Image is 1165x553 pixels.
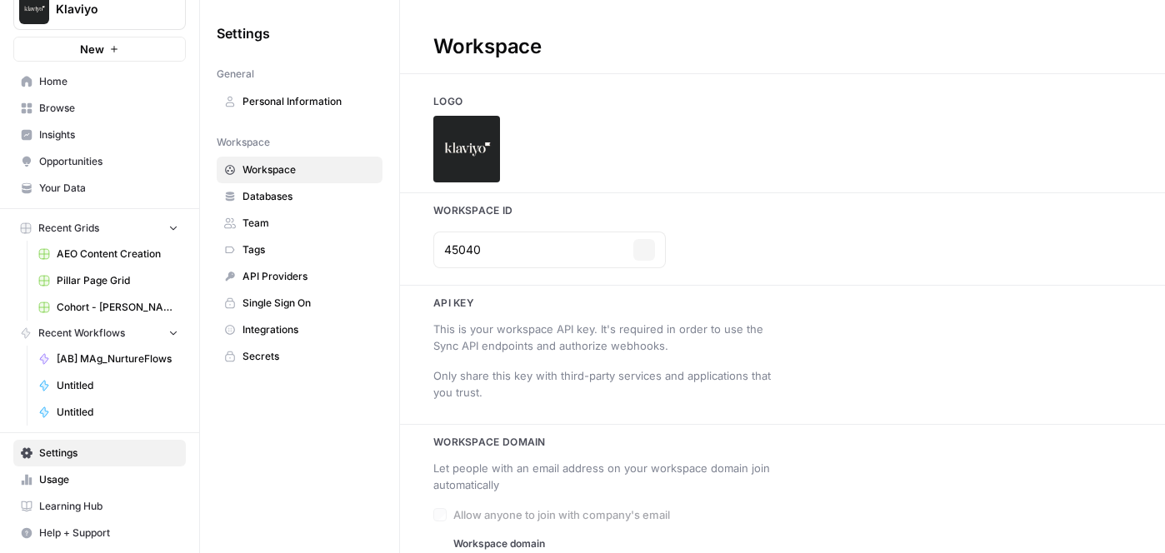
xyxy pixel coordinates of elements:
a: Untitled [31,399,186,426]
a: Pillar Page Grid [31,267,186,294]
button: Help + Support [13,520,186,546]
img: Company Logo [433,116,500,182]
span: Tags [242,242,375,257]
span: Recent Workflows [38,326,125,341]
span: Klaviyo [56,1,157,17]
span: Browse [39,101,178,116]
button: New [13,37,186,62]
span: Untitled [57,378,178,393]
span: Insights [39,127,178,142]
span: Opportunities [39,154,178,169]
a: Team [217,210,382,237]
a: Single Sign On [217,290,382,316]
a: Your Data [13,175,186,202]
span: Settings [39,446,178,461]
a: Opportunities [13,148,186,175]
span: Workspace [242,162,375,177]
a: Learning Hub [13,493,186,520]
a: Untitled [31,372,186,399]
h3: Logo [400,94,1165,109]
a: Cohort - [PERSON_NAME] - Meta Description Generator Grid (1) [31,294,186,321]
span: API Providers [242,269,375,284]
span: Databases [242,189,375,204]
a: AEO Content Creation [31,241,186,267]
h3: Workspace Id [400,203,1165,218]
span: AEO Content Creation [57,247,178,262]
a: Browse [13,95,186,122]
a: Databases [217,183,382,210]
a: Integrations [217,316,382,343]
span: General [217,67,254,82]
div: Only share this key with third-party services and applications that you trust. [433,367,782,401]
span: Team [242,216,375,231]
div: Workspace [400,33,575,60]
a: Home [13,68,186,95]
div: Let people with an email address on your workspace domain join automatically [433,460,782,493]
a: Settings [13,440,186,466]
span: Learning Hub [39,499,178,514]
a: Personal Information [217,88,382,115]
a: Insights [13,122,186,148]
span: Help + Support [39,526,178,541]
span: Usage [39,472,178,487]
a: Usage [13,466,186,493]
span: Pillar Page Grid [57,273,178,288]
span: New [80,41,104,57]
span: Untitled [57,405,178,420]
span: Workspace [217,135,270,150]
a: API Providers [217,263,382,290]
button: Recent Grids [13,216,186,241]
span: Secrets [242,349,375,364]
span: Home [39,74,178,89]
input: Allow anyone to join with company's email [433,508,447,521]
h3: Api key [400,296,1165,311]
span: [AB] MAg_NurtureFlows [57,351,178,366]
a: [AB] MAg_NurtureFlows [31,346,186,372]
a: Secrets [217,343,382,370]
span: Cohort - [PERSON_NAME] - Meta Description Generator Grid (1) [57,300,178,315]
div: This is your workspace API key. It's required in order to use the Sync API endpoints and authoriz... [433,321,782,354]
span: Allow anyone to join with company's email [453,506,670,523]
span: Recent Grids [38,221,99,236]
a: Workspace [217,157,382,183]
a: Tags [217,237,382,263]
label: Workspace domain [453,536,802,551]
span: Single Sign On [242,296,375,311]
span: Personal Information [242,94,375,109]
h3: Workspace Domain [400,435,1165,450]
button: Recent Workflows [13,321,186,346]
span: Integrations [242,322,375,337]
span: Your Data [39,181,178,196]
span: Settings [217,23,270,43]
